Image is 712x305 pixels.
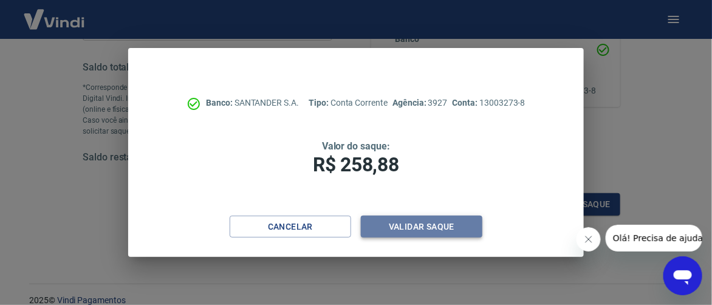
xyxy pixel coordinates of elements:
span: Banco: [206,98,234,108]
p: SANTANDER S.A. [206,97,299,109]
p: 13003273-8 [453,97,525,109]
p: 3927 [392,97,447,109]
button: Validar saque [361,216,482,238]
span: Valor do saque: [322,140,390,152]
iframe: Close message [577,227,601,252]
iframe: Button to launch messaging window [663,256,702,295]
span: Olá! Precisa de ajuda? [7,9,102,18]
span: Agência: [392,98,428,108]
iframe: Message from company [606,225,702,252]
button: Cancelar [230,216,351,238]
span: R$ 258,88 [313,153,399,176]
p: Conta Corrente [309,97,388,109]
span: Conta: [453,98,480,108]
span: Tipo: [309,98,330,108]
